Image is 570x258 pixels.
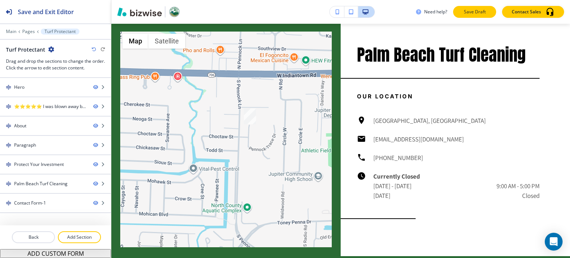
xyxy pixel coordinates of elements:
[6,104,11,109] img: Drag
[59,234,100,241] p: Add Section
[168,6,180,18] img: Your Logo
[117,7,162,16] img: Bizwise Logo
[6,58,105,71] h3: Drag and drop the sections to change the order. Click the arrow to edit section content.
[373,172,540,181] h6: Currently Closed
[12,231,55,243] button: Back
[6,162,11,167] img: Drag
[58,231,101,243] button: Add Section
[357,153,423,163] a: [PHONE_NUMBER]
[14,84,24,91] div: Hero
[463,9,487,15] p: Save Draft
[22,29,35,34] button: Pages
[41,29,79,35] button: Turf Protectant
[502,6,564,18] button: Contact Sales
[14,123,26,129] div: About
[14,142,36,148] div: Paragraph
[373,134,464,144] h6: [EMAIL_ADDRESS][DOMAIN_NAME]
[6,181,11,186] img: Drag
[357,45,540,65] p: Palm Beach Turf Cleaning
[6,200,11,206] img: Drag
[373,116,486,125] h6: [GEOGRAPHIC_DATA], [GEOGRAPHIC_DATA]
[512,9,541,15] p: Contact Sales
[357,134,464,144] a: [EMAIL_ADDRESS][DOMAIN_NAME]
[14,103,87,110] div: ⭐⭐⭐⭐⭐ I was blown away by how much cleaner and greener my lawn looked after Palm Beach Turf Clean...
[373,181,412,191] h6: [DATE] - [DATE]
[14,161,64,168] div: Protect Your Investment
[6,143,11,148] img: Drag
[14,200,46,206] div: Contact Form-1
[373,153,423,163] h6: [PHONE_NUMBER]
[357,92,540,101] p: Our Location
[357,116,486,125] a: [GEOGRAPHIC_DATA], [GEOGRAPHIC_DATA]
[424,9,447,15] h3: Need help?
[6,29,16,34] button: Main
[122,34,148,49] button: Show street map
[6,123,11,128] img: Drag
[453,6,496,18] button: Save Draft
[14,180,68,187] div: Palm Beach Turf Cleaning
[545,233,563,251] div: Open Intercom Messenger
[497,181,540,191] h6: 9:00 AM - 5:00 PM
[18,7,74,16] h2: Save and Exit Editor
[45,29,76,34] p: Turf Protectant
[148,34,185,49] button: Show satellite imagery
[13,234,54,241] p: Back
[6,85,11,90] img: Drag
[6,46,45,53] h2: Turf Protectant
[522,191,540,200] h6: Closed
[373,191,390,200] h6: [DATE]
